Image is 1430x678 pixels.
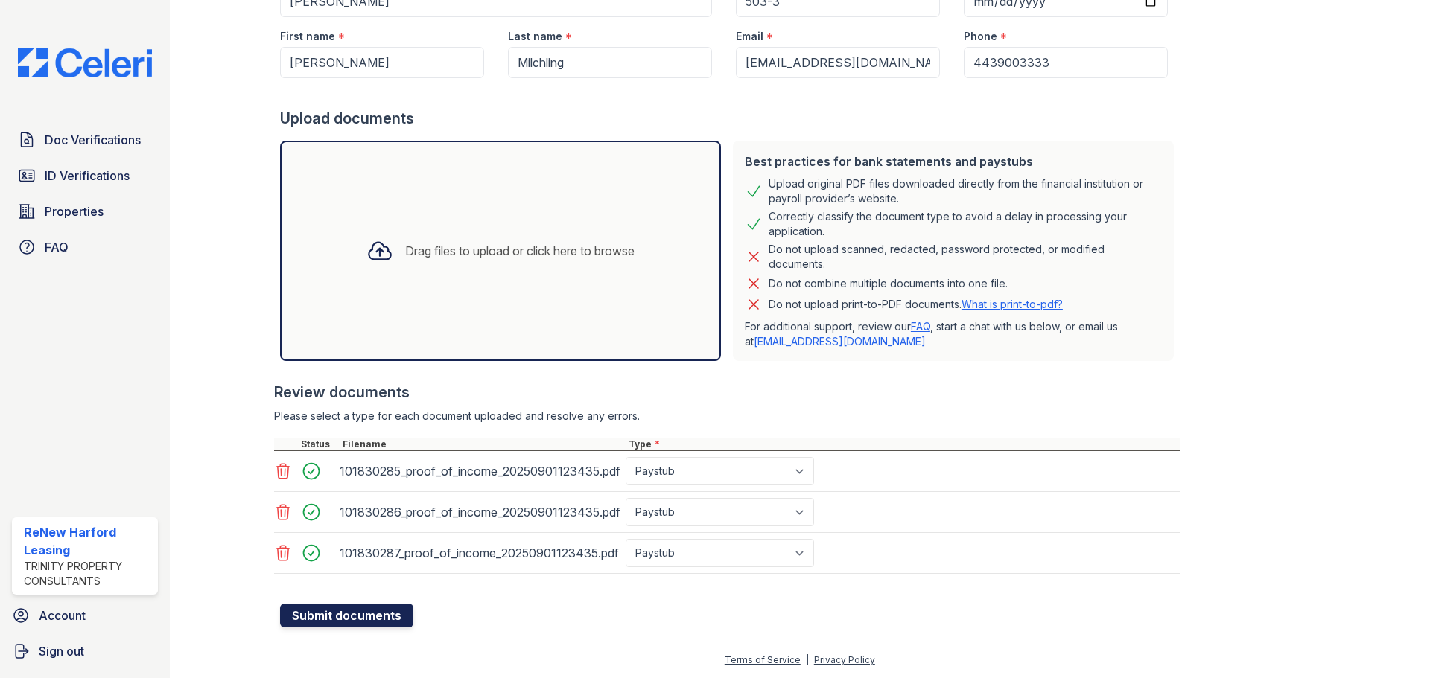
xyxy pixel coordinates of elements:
p: For additional support, review our , start a chat with us below, or email us at [745,319,1162,349]
div: ReNew Harford Leasing [24,523,152,559]
button: Submit documents [280,604,413,627]
div: Upload original PDF files downloaded directly from the financial institution or payroll provider’... [769,176,1162,206]
div: Review documents [274,382,1180,403]
div: Do not upload scanned, redacted, password protected, or modified documents. [769,242,1162,272]
a: Sign out [6,636,164,666]
div: Upload documents [280,108,1180,129]
div: Best practices for bank statements and paystubs [745,153,1162,170]
span: ID Verifications [45,167,130,185]
span: FAQ [45,238,69,256]
a: Properties [12,196,158,226]
a: FAQ [911,320,930,333]
div: | [806,654,809,665]
a: FAQ [12,232,158,262]
p: Do not upload print-to-PDF documents. [769,297,1063,312]
div: Status [298,438,340,450]
a: Terms of Service [725,654,801,665]
img: CE_Logo_Blue-a8612792a0a2168367f1c8372b55b34899dd931a85d93a1a3d3e32e68fde9ad4.png [6,48,164,77]
div: 101830287_proof_of_income_20250901123435.pdf [340,541,620,565]
a: Doc Verifications [12,125,158,155]
a: What is print-to-pdf? [962,298,1063,310]
label: Last name [508,29,562,44]
div: 101830285_proof_of_income_20250901123435.pdf [340,459,620,483]
div: Drag files to upload or click here to browse [405,242,635,260]
a: Privacy Policy [814,654,875,665]
div: Trinity Property Consultants [24,559,152,589]
div: Do not combine multiple documents into one file. [769,275,1008,292]
div: Please select a type for each document uploaded and resolve any errors. [274,409,1180,423]
a: [EMAIL_ADDRESS][DOMAIN_NAME] [754,335,926,348]
div: 101830286_proof_of_income_20250901123435.pdf [340,500,620,524]
a: ID Verifications [12,161,158,191]
label: First name [280,29,335,44]
div: Correctly classify the document type to avoid a delay in processing your application. [769,209,1162,239]
div: Filename [340,438,626,450]
label: Phone [964,29,997,44]
span: Account [39,607,86,624]
span: Doc Verifications [45,131,141,149]
label: Email [736,29,763,44]
div: Type [626,438,1180,450]
a: Account [6,601,164,630]
span: Properties [45,202,104,220]
span: Sign out [39,642,84,660]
